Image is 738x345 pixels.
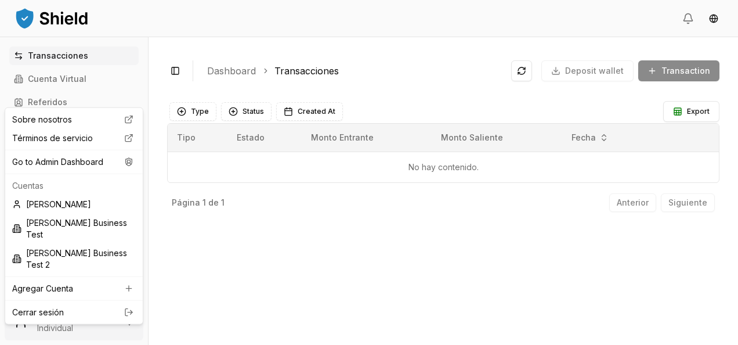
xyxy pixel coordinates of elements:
[8,195,140,214] div: [PERSON_NAME]
[8,244,140,274] div: [PERSON_NAME] Business Test 2
[12,307,136,318] a: Cerrar sesión
[8,129,140,148] a: Términos de servicio
[8,214,140,244] div: [PERSON_NAME] Business Test
[8,153,140,171] div: Go to Admin Dashboard
[8,110,140,129] a: Sobre nosotros
[12,180,136,192] p: Cuentas
[8,279,140,298] a: Agregar Cuenta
